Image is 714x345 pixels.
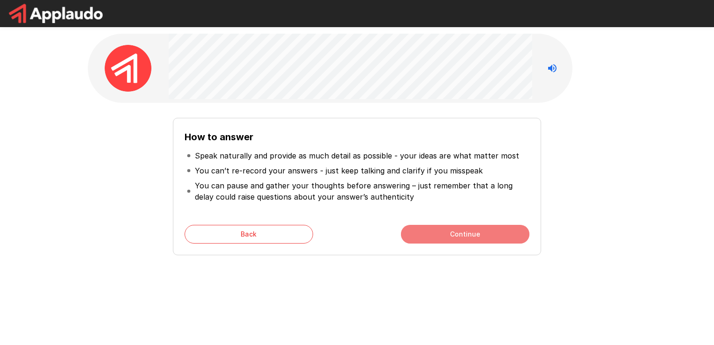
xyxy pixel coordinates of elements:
[195,150,519,161] p: Speak naturally and provide as much detail as possible - your ideas are what matter most
[401,225,529,244] button: Continue
[185,225,313,244] button: Back
[105,45,151,92] img: applaudo_avatar.png
[195,180,528,202] p: You can pause and gather your thoughts before answering – just remember that a long delay could r...
[195,165,483,176] p: You can’t re-record your answers - just keep talking and clarify if you misspeak
[185,131,253,143] b: How to answer
[543,59,562,78] button: Stop reading questions aloud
